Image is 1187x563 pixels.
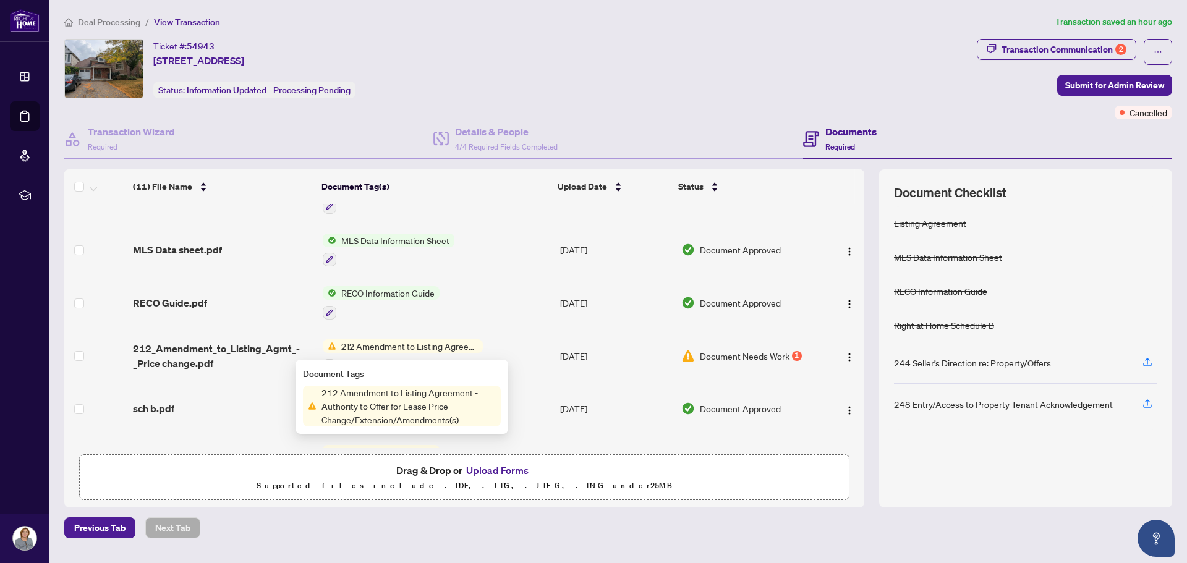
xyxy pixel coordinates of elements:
[1002,40,1126,59] div: Transaction Communication
[455,124,558,139] h4: Details & People
[64,517,135,538] button: Previous Tab
[187,41,215,52] span: 54943
[840,240,859,260] button: Logo
[555,224,676,277] td: [DATE]
[80,455,849,501] span: Drag & Drop orUpload FormsSupported files include .PDF, .JPG, .JPEG, .PNG under25MB
[303,367,501,381] div: Document Tags
[681,349,695,363] img: Document Status
[323,339,336,353] img: Status Icon
[1055,15,1172,29] article: Transaction saved an hour ago
[323,234,336,247] img: Status Icon
[977,39,1136,60] button: Transaction Communication2
[317,386,501,426] span: 212 Amendment to Listing Agreement - Authority to Offer for Lease Price Change/Extension/Amendmen...
[558,180,607,193] span: Upload Date
[133,180,192,193] span: (11) File Name
[65,40,143,98] img: IMG-W12419054_1.jpg
[894,397,1113,411] div: 248 Entry/Access to Property Tenant Acknowledgement
[455,142,558,151] span: 4/4 Required Fields Completed
[133,341,313,371] span: 212_Amendment_to_Listing_Agmt_-_Price change.pdf
[396,462,532,478] span: Drag & Drop or
[323,286,336,300] img: Status Icon
[894,318,994,332] div: Right at Home Schedule B
[153,53,244,68] span: [STREET_ADDRESS]
[894,356,1051,370] div: 244 Seller’s Direction re: Property/Offers
[153,82,355,98] div: Status:
[1057,75,1172,96] button: Submit for Admin Review
[700,402,781,415] span: Document Approved
[894,184,1006,201] span: Document Checklist
[10,9,40,32] img: logo
[462,462,532,478] button: Upload Forms
[553,169,673,204] th: Upload Date
[323,445,440,478] button: Status IconRECO Information Guide
[700,296,781,310] span: Document Approved
[336,286,440,300] span: RECO Information Guide
[681,296,695,310] img: Document Status
[845,299,854,309] img: Logo
[894,250,1002,264] div: MLS Data Information Sheet
[133,401,174,416] span: sch b.pdf
[845,247,854,256] img: Logo
[303,399,317,413] img: Status Icon
[336,234,454,247] span: MLS Data Information Sheet
[825,124,877,139] h4: Documents
[13,527,36,550] img: Profile Icon
[1154,48,1162,56] span: ellipsis
[1130,106,1167,119] span: Cancelled
[323,445,336,459] img: Status Icon
[700,243,781,256] span: Document Approved
[336,445,440,459] span: RECO Information Guide
[555,435,676,488] td: [DATE]
[145,517,200,538] button: Next Tab
[128,169,317,204] th: (11) File Name
[1065,75,1164,95] span: Submit for Admin Review
[673,169,819,204] th: Status
[845,405,854,415] img: Logo
[681,243,695,256] img: Document Status
[825,142,855,151] span: Required
[678,180,704,193] span: Status
[555,276,676,329] td: [DATE]
[187,85,351,96] span: Information Updated - Processing Pending
[1138,520,1175,557] button: Open asap
[840,399,859,418] button: Logo
[133,295,207,310] span: RECO Guide.pdf
[133,242,222,257] span: MLS Data sheet.pdf
[154,17,220,28] span: View Transaction
[145,15,149,29] li: /
[555,329,676,383] td: [DATE]
[894,216,966,230] div: Listing Agreement
[153,39,215,53] div: Ticket #:
[792,351,802,361] div: 1
[555,383,676,436] td: [DATE]
[840,293,859,313] button: Logo
[681,402,695,415] img: Document Status
[700,349,789,363] span: Document Needs Work
[74,518,126,538] span: Previous Tab
[87,478,841,493] p: Supported files include .PDF, .JPG, .JPEG, .PNG under 25 MB
[336,339,483,353] span: 212 Amendment to Listing Agreement - Authority to Offer for Lease Price Change/Extension/Amendmen...
[323,339,483,373] button: Status Icon212 Amendment to Listing Agreement - Authority to Offer for Lease Price Change/Extensi...
[78,17,140,28] span: Deal Processing
[894,284,987,298] div: RECO Information Guide
[840,346,859,366] button: Logo
[1115,44,1126,55] div: 2
[88,124,175,139] h4: Transaction Wizard
[88,142,117,151] span: Required
[323,234,454,267] button: Status IconMLS Data Information Sheet
[317,169,553,204] th: Document Tag(s)
[323,286,440,320] button: Status IconRECO Information Guide
[845,352,854,362] img: Logo
[64,18,73,27] span: home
